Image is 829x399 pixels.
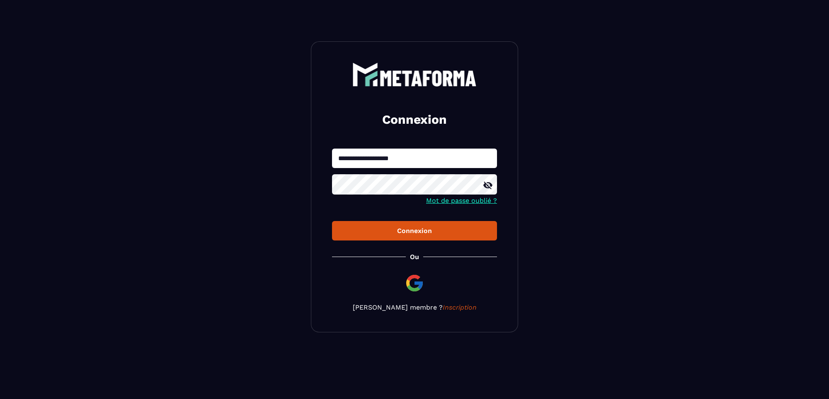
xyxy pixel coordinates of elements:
img: google [405,273,424,293]
p: [PERSON_NAME] membre ? [332,303,497,311]
h2: Connexion [342,111,487,128]
a: Inscription [443,303,477,311]
p: Ou [410,253,419,261]
div: Connexion [339,227,490,235]
a: logo [332,62,497,87]
img: logo [352,62,477,87]
button: Connexion [332,221,497,240]
a: Mot de passe oublié ? [426,197,497,204]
